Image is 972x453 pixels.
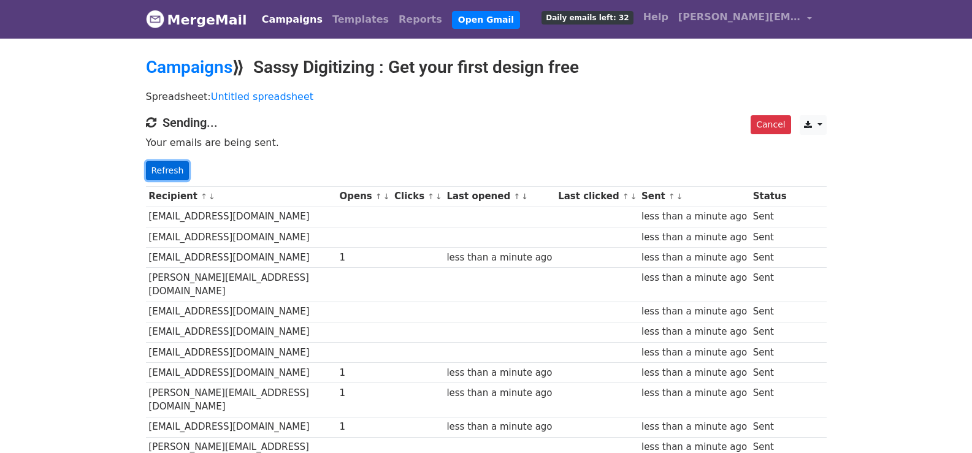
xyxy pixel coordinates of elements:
a: ↓ [630,192,637,201]
td: Sent [750,417,789,437]
th: Sent [638,186,750,207]
div: less than a minute ago [446,366,552,380]
div: less than a minute ago [641,386,747,400]
td: Sent [750,383,789,417]
td: Sent [750,302,789,322]
span: Daily emails left: 32 [541,11,633,25]
div: less than a minute ago [641,366,747,380]
a: ↓ [676,192,683,201]
p: Spreadsheet: [146,90,827,103]
td: [EMAIL_ADDRESS][DOMAIN_NAME] [146,417,337,437]
th: Status [750,186,789,207]
a: Daily emails left: 32 [537,5,638,29]
th: Opens [337,186,392,207]
h2: ⟫ Sassy Digitizing : Get your first design free [146,57,827,78]
th: Clicks [391,186,443,207]
iframe: Chat Widget [911,394,972,453]
td: [EMAIL_ADDRESS][DOMAIN_NAME] [146,247,337,267]
td: [EMAIL_ADDRESS][DOMAIN_NAME] [146,362,337,383]
a: ↑ [427,192,434,201]
a: Campaigns [257,7,327,32]
a: ↓ [383,192,390,201]
a: ↓ [435,192,442,201]
a: Campaigns [146,57,232,77]
td: Sent [750,342,789,362]
td: Sent [750,362,789,383]
td: [EMAIL_ADDRESS][DOMAIN_NAME] [146,302,337,322]
a: Open Gmail [452,11,520,29]
a: ↑ [668,192,675,201]
div: less than a minute ago [641,305,747,319]
h4: Sending... [146,115,827,130]
div: less than a minute ago [641,325,747,339]
a: ↓ [209,192,215,201]
a: Templates [327,7,394,32]
td: [PERSON_NAME][EMAIL_ADDRESS][DOMAIN_NAME] [146,383,337,417]
td: [EMAIL_ADDRESS][DOMAIN_NAME] [146,342,337,362]
div: less than a minute ago [641,210,747,224]
a: [PERSON_NAME][EMAIL_ADDRESS][DOMAIN_NAME] [673,5,817,34]
td: [PERSON_NAME][EMAIL_ADDRESS][DOMAIN_NAME] [146,267,337,302]
a: ↑ [513,192,520,201]
a: Cancel [751,115,790,134]
td: Sent [750,247,789,267]
td: Sent [750,322,789,342]
a: ↑ [622,192,629,201]
img: MergeMail logo [146,10,164,28]
span: [PERSON_NAME][EMAIL_ADDRESS][DOMAIN_NAME] [678,10,801,25]
a: ↑ [201,192,207,201]
a: Untitled spreadsheet [211,91,313,102]
td: Sent [750,267,789,302]
div: less than a minute ago [641,251,747,265]
div: 1 [339,420,388,434]
div: less than a minute ago [641,346,747,360]
a: Help [638,5,673,29]
a: ↓ [521,192,528,201]
th: Last opened [444,186,556,207]
a: MergeMail [146,7,247,32]
td: Sent [750,227,789,247]
a: Refresh [146,161,189,180]
div: 1 [339,386,388,400]
div: less than a minute ago [446,386,552,400]
th: Last clicked [555,186,638,207]
div: less than a minute ago [446,420,552,434]
div: less than a minute ago [641,420,747,434]
p: Your emails are being sent. [146,136,827,149]
a: Reports [394,7,447,32]
a: ↑ [375,192,382,201]
td: [EMAIL_ADDRESS][DOMAIN_NAME] [146,322,337,342]
div: less than a minute ago [641,230,747,245]
div: less than a minute ago [641,271,747,285]
td: Sent [750,207,789,227]
td: [EMAIL_ADDRESS][DOMAIN_NAME] [146,227,337,247]
th: Recipient [146,186,337,207]
td: [EMAIL_ADDRESS][DOMAIN_NAME] [146,207,337,227]
div: 1 [339,366,388,380]
div: less than a minute ago [446,251,552,265]
div: 1 [339,251,388,265]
